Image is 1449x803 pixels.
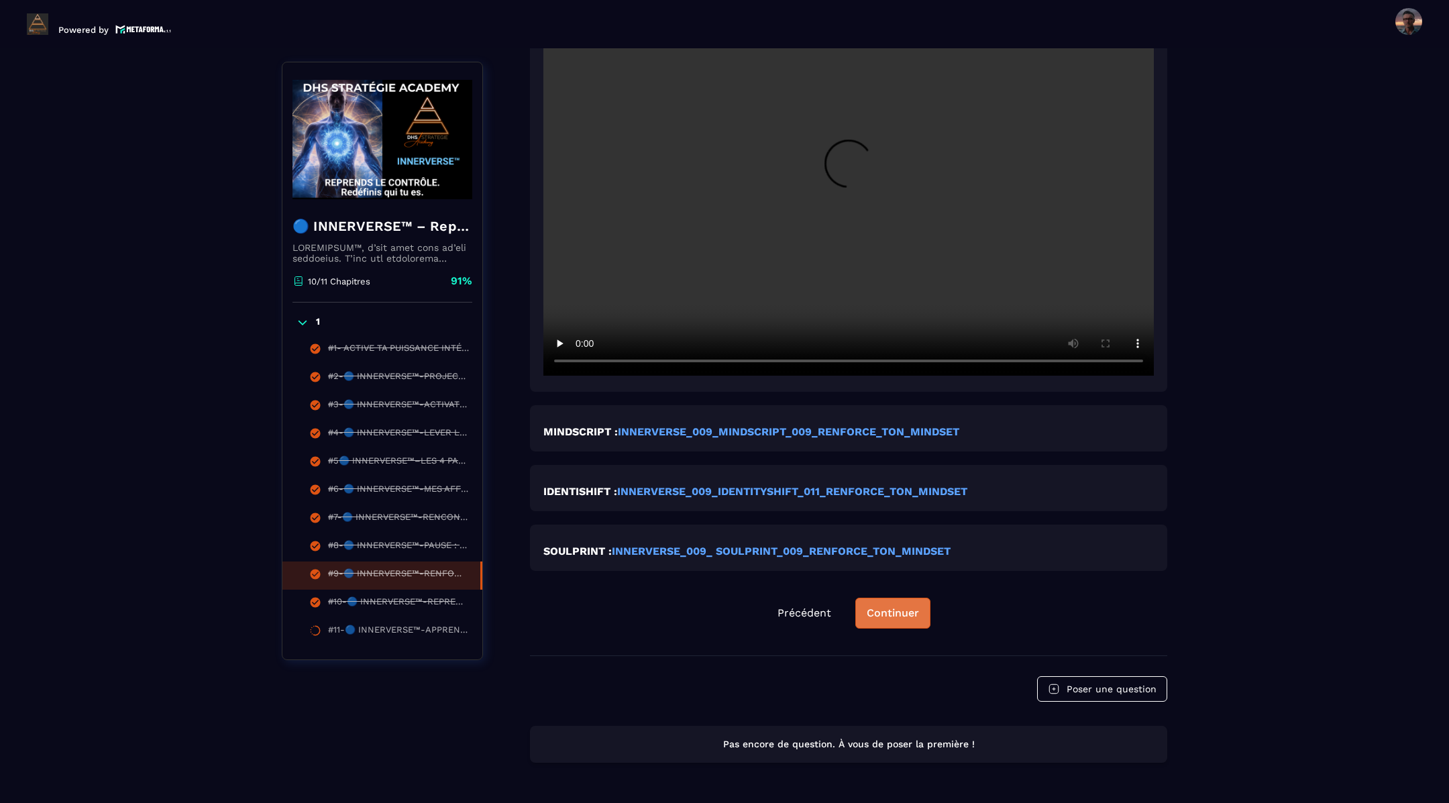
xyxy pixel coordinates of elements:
img: banner [292,72,472,207]
div: #8-🔵 INNERVERSE™-PAUSE : TU VIENS D’ACTIVER TON NOUVEAU CYCLE [328,540,469,555]
p: 10/11 Chapitres [308,276,370,286]
strong: IDENTISHIFT : [543,485,617,498]
p: 91% [451,274,472,288]
h4: 🔵 INNERVERSE™ – Reprogrammation Quantique & Activation du Soi Réel [292,217,472,235]
p: Pas encore de question. À vous de poser la première ! [542,738,1155,751]
a: INNERVERSE_009_IDENTITYSHIFT_011_RENFORCE_TON_MINDSET [617,485,967,498]
div: #9-🔵 INNERVERSE™-RENFORCE TON MINDSET [328,568,467,583]
button: Précédent [767,598,842,628]
img: logo-branding [27,13,48,35]
strong: MINDSCRIPT : [543,425,618,438]
div: #4-🔵 INNERVERSE™-LEVER LES VOILES INTÉRIEURS [328,427,469,442]
div: #2-🔵 INNERVERSE™-PROJECTION & TRANSFORMATION PERSONNELLE [328,371,469,386]
p: Powered by [58,25,109,35]
a: INNERVERSE_009_MINDSCRIPT_009_RENFORCE_TON_MINDSET [618,425,959,438]
div: #3-🔵 INNERVERSE™-ACTIVATION PUISSANTE [328,399,469,414]
div: #10-🔵 INNERVERSE™-REPRENDS TON POUVOIR [328,596,469,611]
a: INNERVERSE_009_ SOULPRINT_009_RENFORCE_TON_MINDSET [612,545,951,557]
button: Continuer [855,598,930,629]
div: Continuer [867,606,919,620]
strong: SOULPRINT : [543,545,612,557]
div: #11-🔵 INNERVERSE™-APPRENDS À DIRE NON [328,625,469,639]
img: logo [115,23,172,35]
div: #7-🔵 INNERVERSE™-RENCONTRE AVEC TON ENFANT INTÉRIEUR. [328,512,469,527]
button: Poser une question [1037,676,1167,702]
p: LOREMIPSUM™, d’sit amet cons ad’eli seddoeius. T’inc utl etdolorema aliquaeni ad minimveniamqui n... [292,242,472,264]
p: 1 [316,316,320,329]
div: #5🔵 INNERVERSE™–LES 4 PALIERS VERS TA PRISE DE CONSCIENCE RÉUSSIE [328,456,469,470]
div: #1- ACTIVE TA PUISSANCE INTÉRIEURE [328,343,469,358]
div: #6-🔵 INNERVERSE™-MES AFFIRMATIONS POSITIVES [328,484,469,498]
